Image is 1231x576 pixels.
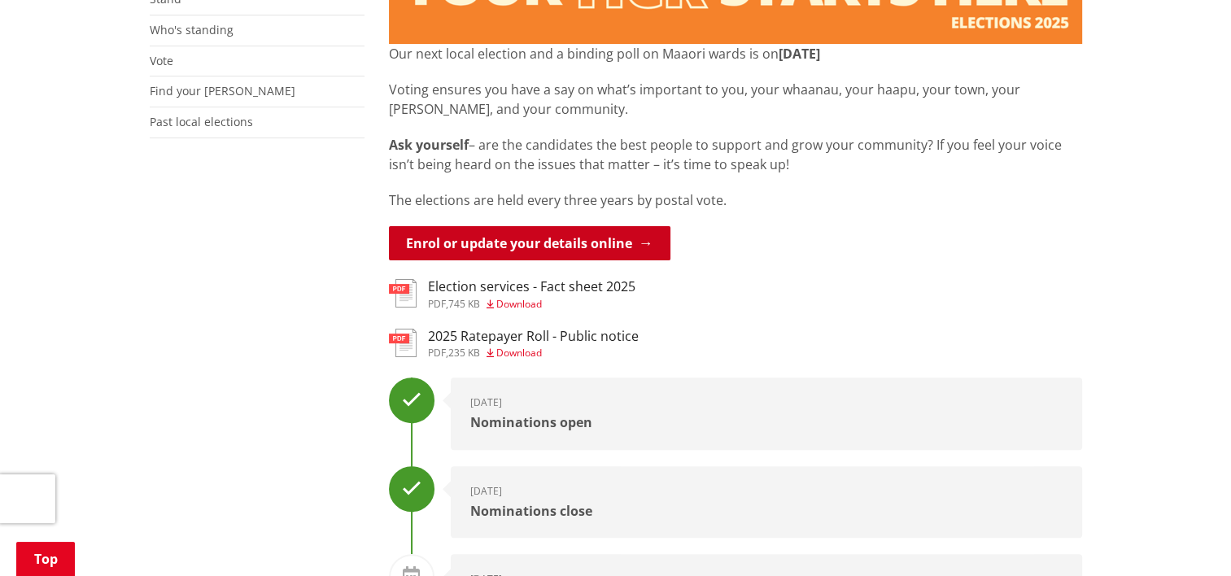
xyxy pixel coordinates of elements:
[389,466,434,512] div: Done
[389,329,639,358] a: 2025 Ratepayer Roll - Public notice pdf,235 KB Download
[150,114,253,129] a: Past local elections
[389,279,417,308] img: document-pdf.svg
[150,22,234,37] a: Who's standing
[389,44,1082,63] p: Our next local election and a binding poll on Maaori wards is on
[389,80,1082,119] p: Voting ensures you have a say on what’s important to you, your whaanau, your haapu, your town, yo...
[496,346,542,360] span: Download
[448,297,480,311] span: 745 KB
[496,297,542,311] span: Download
[389,136,469,154] strong: Ask yourself
[389,135,1082,174] p: – are the candidates the best people to support and grow your community? If you feel your voice i...
[779,45,820,63] strong: [DATE]
[389,377,434,423] div: Done
[389,329,417,357] img: document-pdf.svg
[428,329,639,344] h3: 2025 Ratepayer Roll - Public notice
[428,297,446,311] span: pdf
[428,346,446,360] span: pdf
[428,348,639,358] div: ,
[16,542,75,576] a: Top
[150,83,295,98] a: Find your [PERSON_NAME]
[428,279,635,295] h3: Election services - Fact sheet 2025
[389,226,670,260] a: Enrol or update your details online
[448,346,480,360] span: 235 KB
[428,299,635,309] div: ,
[470,486,1063,496] div: [DATE]
[470,416,1063,430] div: Nominations open
[470,397,1063,408] div: [DATE]
[389,279,635,308] a: Election services - Fact sheet 2025 pdf,745 KB Download
[1156,508,1215,566] iframe: Messenger Launcher
[470,504,1063,519] div: Nominations close
[150,53,173,68] a: Vote
[389,190,1082,210] p: The elections are held every three years by postal vote.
